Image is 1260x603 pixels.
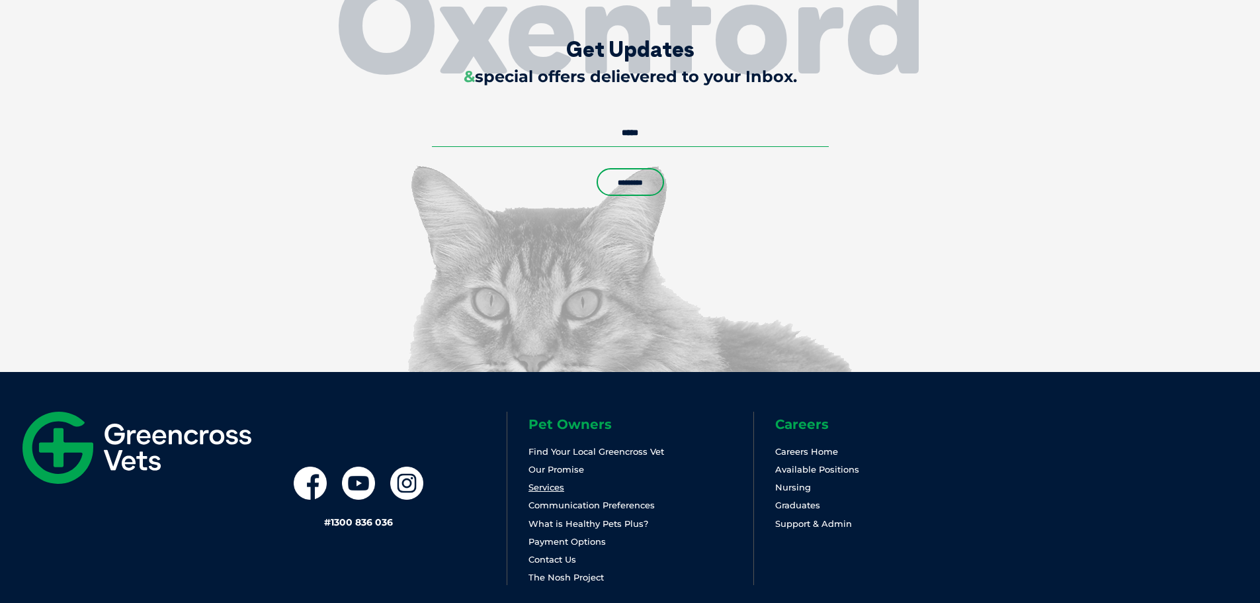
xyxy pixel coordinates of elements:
[528,518,648,529] a: What is Healthy Pets Plus?
[775,518,852,529] a: Support & Admin
[528,482,564,492] a: Services
[324,516,331,528] span: #
[528,572,604,582] a: The Nosh Project
[775,500,820,510] a: Graduates
[324,516,393,528] a: #1300 836 036
[775,418,1000,431] h6: Careers
[775,446,838,457] a: Careers Home
[775,464,859,475] a: Available Positions
[528,554,576,565] a: Contact Us
[528,464,584,475] a: Our Promise
[775,482,811,492] a: Nursing
[528,500,655,510] a: Communication Preferences
[528,536,606,547] a: Payment Options
[528,418,753,431] h6: Pet Owners
[528,446,664,457] a: Find Your Local Greencross Vet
